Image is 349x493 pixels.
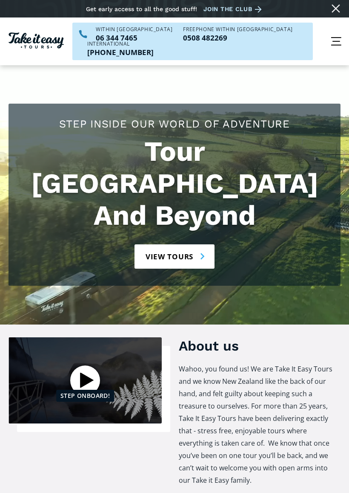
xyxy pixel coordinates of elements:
img: Take it easy Tours logo [9,32,64,49]
a: Call us freephone within NZ on 0508482269 [183,34,292,41]
p: Wahoo, you found us! We are Take It Easy Tours and we know New Zealand like the back of our hand,... [179,363,340,487]
a: Homepage [9,30,64,53]
p: [PHONE_NUMBER] [87,49,154,56]
h3: About us [179,337,340,354]
div: WITHIN [GEOGRAPHIC_DATA] [96,27,172,32]
a: Call us within NZ on 063447465 [96,34,172,41]
div: Step Onboard! [56,390,114,402]
a: Open video [9,337,162,423]
a: Call us outside of NZ on +6463447465 [87,49,154,56]
h2: Step Inside Our World Of Adventure [17,116,332,131]
div: Get early access to all the good stuff! [86,6,197,12]
div: International [87,41,154,46]
div: Freephone WITHIN [GEOGRAPHIC_DATA] [183,27,292,32]
a: View tours [134,244,215,269]
a: Join the club [203,4,265,14]
div: menu [323,29,349,54]
p: 06 344 7465 [96,34,172,41]
a: Close message [329,2,343,15]
p: 0508 482269 [183,34,292,41]
h1: Tour [GEOGRAPHIC_DATA] And Beyond [17,136,332,232]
